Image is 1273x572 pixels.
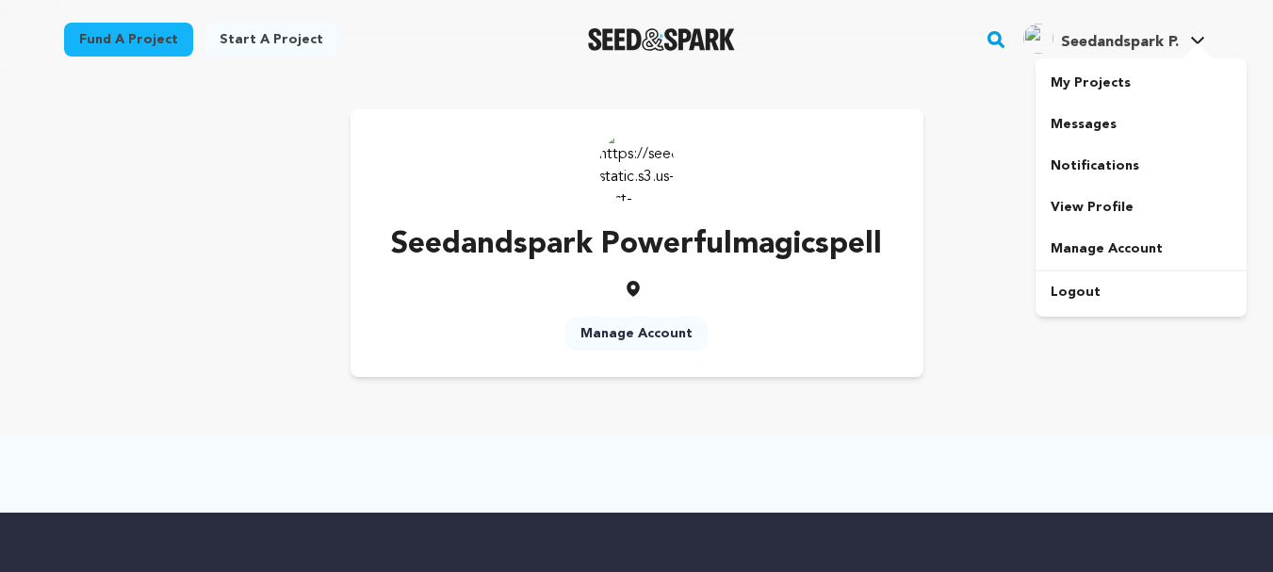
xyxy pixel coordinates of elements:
a: Messages [1036,104,1247,145]
a: Logout [1036,271,1247,313]
span: Seedandspark P.'s Profile [1020,20,1209,59]
a: Seed&Spark Homepage [588,28,736,51]
img: ACg8ocKsWgOiiGpaxMvvCtAYN_LyzPB62f6AhyXRvkyYL4d3Adfy=s96-c [1023,24,1053,54]
a: My Projects [1036,62,1247,104]
img: https://seedandspark-static.s3.us-east-2.amazonaws.com/images/User/002/309/861/medium/ACg8ocKsWgO... [599,128,675,204]
span: Seedandspark P. [1061,35,1179,50]
p: Seedandspark Powerfulmagicspell [391,222,882,268]
a: Manage Account [565,317,708,351]
a: Fund a project [64,23,193,57]
a: Manage Account [1036,228,1247,270]
img: Seed&Spark Logo Dark Mode [588,28,736,51]
a: View Profile [1036,187,1247,228]
a: Seedandspark P.'s Profile [1020,20,1209,54]
div: Seedandspark P.'s Profile [1023,24,1179,54]
a: Notifications [1036,145,1247,187]
a: Start a project [204,23,338,57]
